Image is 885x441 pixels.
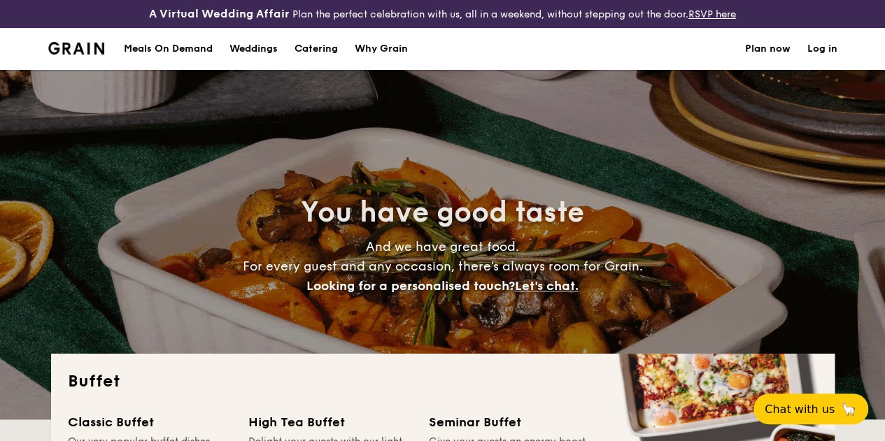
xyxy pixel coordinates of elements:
h4: A Virtual Wedding Affair [149,6,290,22]
h1: Catering [295,28,338,70]
a: Meals On Demand [115,28,221,70]
span: You have good taste [301,196,584,229]
button: Chat with us🦙 [753,393,868,424]
a: Logotype [48,42,105,55]
img: Grain [48,42,105,55]
span: Chat with us [765,403,835,416]
a: RSVP here [688,8,736,20]
div: Why Grain [355,28,408,70]
span: Looking for a personalised touch? [306,278,515,294]
div: Weddings [229,28,278,70]
div: Seminar Buffet [429,412,593,432]
div: Classic Buffet [68,412,232,432]
span: 🦙 [840,401,857,417]
a: Catering [286,28,346,70]
a: Plan now [745,28,791,70]
a: Why Grain [346,28,416,70]
div: Meals On Demand [124,28,213,70]
h2: Buffet [68,370,818,393]
span: And we have great food. For every guest and any occasion, there’s always room for Grain. [243,239,643,294]
a: Log in [807,28,837,70]
div: Plan the perfect celebration with us, all in a weekend, without stepping out the door. [148,6,737,22]
a: Weddings [221,28,286,70]
div: High Tea Buffet [248,412,412,432]
span: Let's chat. [515,278,579,294]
